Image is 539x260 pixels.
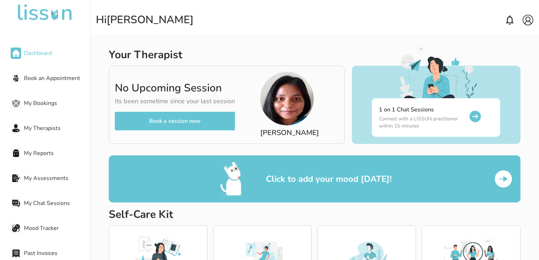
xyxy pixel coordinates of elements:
[12,99,20,107] img: My Bookings
[523,15,533,25] img: account.svg
[24,149,90,157] span: My Reports
[115,112,235,130] button: Book a session now
[109,208,520,221] h2: Self-Care Kit
[12,224,20,232] img: Mood Tracker
[24,174,90,182] span: My Assessments
[379,105,464,114] h6: 1 on 1 Chat Sessions
[12,249,20,257] img: Past Invoices
[12,199,20,207] img: My Chat Sessions
[24,249,90,257] span: Past Invoices
[109,49,183,61] h2: Your Therapist
[16,4,73,21] img: undefined
[498,173,509,185] img: arraow
[96,14,194,26] div: Hi [PERSON_NAME]
[266,173,392,185] p: Click to add your mood [DATE]!
[115,82,235,95] p: No Upcoming Session
[12,74,20,82] img: Book an Appointment
[220,161,243,197] img: mood emo
[24,74,90,82] span: Book an Appointment
[260,128,319,138] p: [PERSON_NAME]
[12,124,20,132] img: My Therapists
[24,199,90,207] span: My Chat Sessions
[115,95,235,112] p: Its been sometime since your last session
[24,224,90,232] span: Mood Tracker
[24,49,90,57] span: Dashboard
[379,115,464,130] p: Connect with a LISSUN practitioner within 15 minutes
[12,174,20,182] img: My Assessments
[12,49,20,57] img: Dashboard
[260,72,314,125] img: new Image
[12,149,20,157] img: My Reports
[469,111,481,122] img: rightArrow.svg
[24,99,90,107] span: My Bookings
[24,124,90,132] span: My Therapists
